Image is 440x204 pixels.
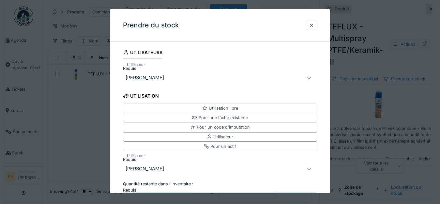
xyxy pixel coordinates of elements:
div: Requis [123,187,317,194]
label: Quantité restante dans l'inventaire : [123,181,193,187]
div: Utilisation [123,91,159,102]
div: [PERSON_NAME] [126,165,164,173]
h3: Prendre du stock [123,21,179,29]
div: Utilisateur [207,134,233,140]
div: Pour un code d'imputation [190,124,250,131]
div: Utilisateurs [123,48,162,59]
div: Utilisation libre [202,105,238,111]
label: Utilisateur [126,153,146,159]
div: Pour une tâche existante [192,115,248,121]
div: Requis [123,156,317,163]
label: Utilisateur [126,62,146,68]
div: Pour un actif [204,143,236,149]
div: [PERSON_NAME] [126,74,164,82]
div: Requis [123,65,317,71]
